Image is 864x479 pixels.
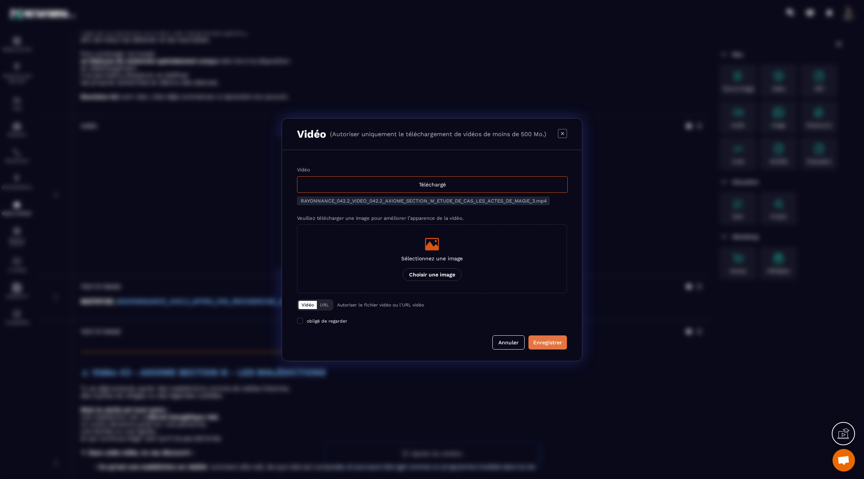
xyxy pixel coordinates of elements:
[337,302,424,308] p: Autoriser le fichier vidéo ou l'URL vidéo
[297,176,568,193] div: Téléchargé
[297,128,326,140] h3: Vidéo
[307,318,347,324] span: obligé de regarder
[298,301,317,309] button: Vidéo
[317,301,332,309] button: URL
[528,335,567,350] button: Enregistrer
[832,449,855,471] div: Ouvrir le chat
[533,339,562,346] div: Enregistrer
[401,255,463,261] p: Sélectionnez une image
[403,268,462,281] p: Choisir une image
[297,167,310,173] label: Vidéo
[301,198,547,204] span: RAYONNANCE_042.2_VIDEO_042.2_AXIOME_SECTION_M_ETUDE_DE_CAS_LES_ACTES_DE_MAGIE_3.mp4
[297,215,463,221] label: Veuillez télécharger une image pour améliorer l’apparence de la vidéo.
[492,335,525,350] button: Annuler
[330,131,546,138] p: (Autoriser uniquement le téléchargement de vidéos de moins de 500 Mo.)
